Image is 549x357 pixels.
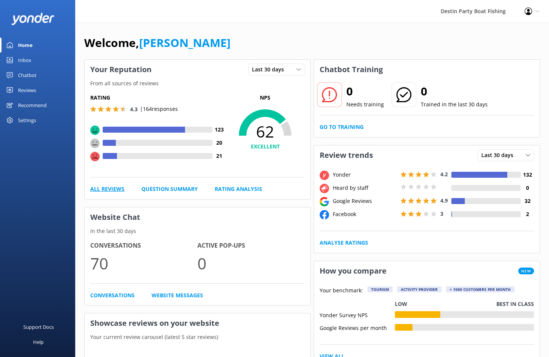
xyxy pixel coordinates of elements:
[215,185,262,193] a: Rating Analysis
[212,126,226,134] h4: 123
[85,207,310,227] h3: Website Chat
[226,94,305,102] p: NPS
[446,286,514,292] div: > 1000 customers per month
[481,151,518,159] span: Last 30 days
[320,324,395,331] div: Google Reviews per month
[90,185,124,193] a: All Reviews
[397,286,441,292] div: Activity Provider
[440,197,448,204] span: 4.9
[226,122,305,141] span: 62
[33,334,44,349] div: Help
[314,60,388,79] h3: Chatbot Training
[90,94,226,102] h5: Rating
[11,13,55,25] img: yonder-white-logo.png
[18,68,36,83] div: Chatbot
[346,82,384,100] h2: 0
[314,261,392,281] h3: How you compare
[140,105,178,113] p: | 164 responses
[212,139,226,147] h4: 20
[331,171,399,179] div: Yonder
[226,142,305,151] h4: EXCELLENT
[346,100,384,109] p: Needs training
[395,300,407,308] p: Low
[85,313,310,333] h3: Showcase reviews on your website
[18,53,31,68] div: Inbox
[90,241,197,251] h4: Conversations
[85,333,310,341] p: Your current review carousel (latest 5 star reviews)
[90,251,197,276] p: 70
[320,286,363,295] p: Your benchmark:
[85,227,310,235] p: In the last 30 days
[331,210,399,218] div: Facebook
[197,241,305,251] h4: Active Pop-ups
[85,60,157,79] h3: Your Reputation
[521,171,534,179] h4: 132
[320,123,364,131] a: Go to Training
[18,113,36,128] div: Settings
[320,311,395,318] div: Yonder Survey NPS
[212,152,226,160] h4: 21
[518,268,534,274] span: New
[90,291,135,300] a: Conversations
[141,185,198,193] a: Question Summary
[18,38,33,53] div: Home
[367,286,393,292] div: Tourism
[252,65,288,74] span: Last 30 days
[440,210,443,217] span: 3
[521,184,534,192] h4: 0
[197,251,305,276] p: 0
[496,300,534,308] p: Best in class
[440,171,448,178] span: 4.2
[18,98,47,113] div: Recommend
[152,291,203,300] a: Website Messages
[23,319,54,334] div: Support Docs
[320,239,368,247] a: Analyse Ratings
[331,184,399,192] div: Heard by staff
[331,197,399,205] div: Google Reviews
[130,106,138,113] span: 4.3
[314,145,379,165] h3: Review trends
[421,100,488,109] p: Trained in the last 30 days
[421,82,488,100] h2: 0
[18,83,36,98] div: Reviews
[85,79,310,88] p: From all sources of reviews
[139,35,231,50] a: [PERSON_NAME]
[84,34,231,52] h1: Welcome,
[521,210,534,218] h4: 2
[521,197,534,205] h4: 32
